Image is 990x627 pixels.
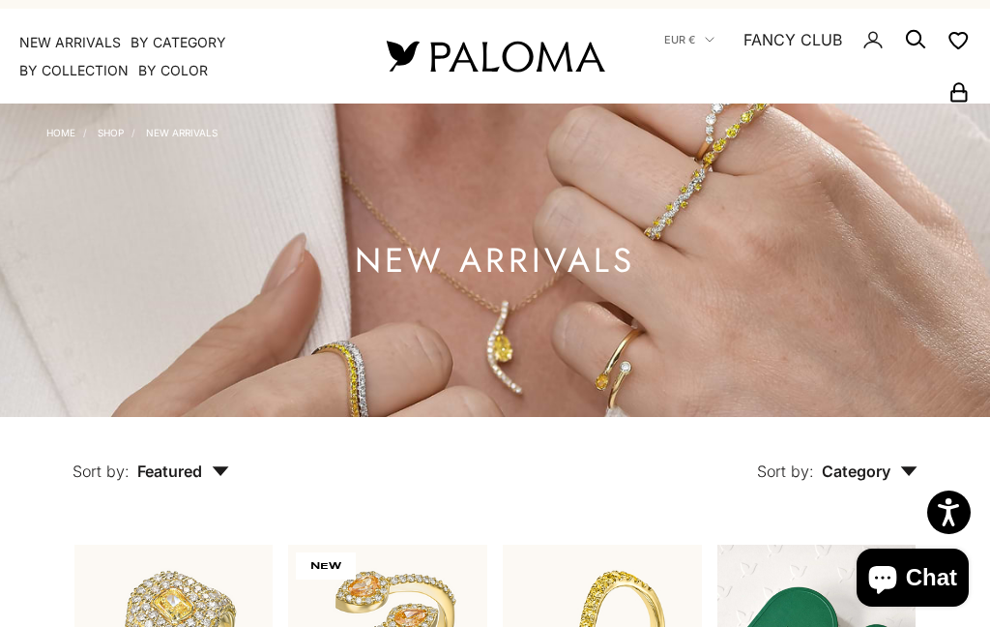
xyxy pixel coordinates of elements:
[19,33,340,80] nav: Primary navigation
[138,61,208,80] summary: By Color
[146,127,218,138] a: NEW ARRIVALS
[743,27,842,52] a: FANCY CLUB
[46,127,75,138] a: Home
[851,549,975,612] inbox-online-store-chat: Shopify online store chat
[650,9,971,104] nav: Secondary navigation
[98,127,124,138] a: Shop
[664,31,714,48] button: EUR €
[131,33,226,52] summary: By Category
[822,462,917,481] span: Category
[664,31,695,48] span: EUR €
[19,61,129,80] summary: By Collection
[355,249,635,273] h1: NEW ARRIVALS
[713,417,962,498] button: Sort by: Category
[46,123,218,138] nav: Breadcrumb
[19,33,121,52] a: NEW ARRIVALS
[757,462,814,481] span: Sort by:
